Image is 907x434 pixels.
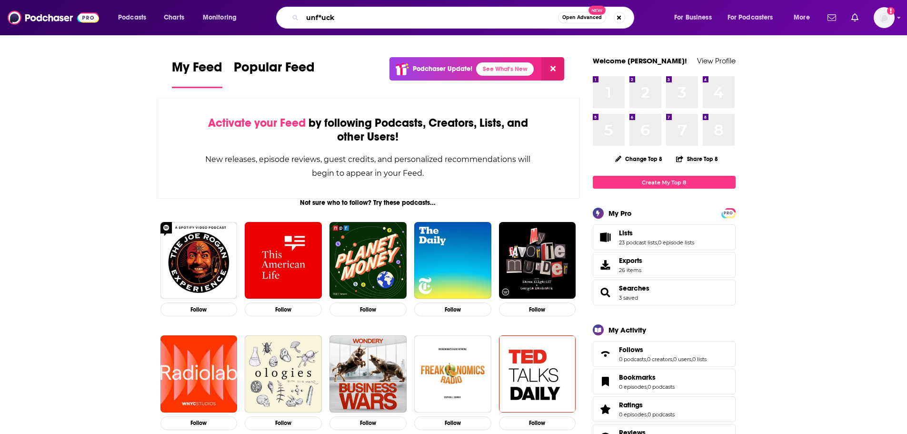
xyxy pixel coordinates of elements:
[874,7,895,28] img: User Profile
[158,10,190,25] a: Charts
[245,303,322,316] button: Follow
[302,10,558,25] input: Search podcasts, credits, & more...
[160,222,238,299] img: The Joe Rogan Experience
[329,416,407,430] button: Follow
[619,267,642,273] span: 26 items
[697,56,736,65] a: View Profile
[593,224,736,250] span: Lists
[619,373,675,382] a: Bookmarks
[562,15,602,20] span: Open Advanced
[608,209,632,218] div: My Pro
[160,303,238,316] button: Follow
[619,401,675,409] a: Ratings
[787,10,822,25] button: open menu
[647,384,648,390] span: ,
[164,11,184,24] span: Charts
[413,65,472,73] p: Podchaser Update!
[887,7,895,15] svg: Add a profile image
[874,7,895,28] span: Logged in as fvultaggio
[619,294,638,301] a: 3 saved
[172,59,222,81] span: My Feed
[596,347,615,361] a: Follows
[668,10,724,25] button: open menu
[596,286,615,299] a: Searches
[608,325,646,334] div: My Activity
[245,335,322,413] img: Ologies with Alie Ward
[619,284,649,293] a: Searches
[619,345,643,354] span: Follows
[203,11,237,24] span: Monitoring
[596,258,615,272] span: Exports
[593,396,736,422] span: Ratings
[593,341,736,367] span: Follows
[658,239,694,246] a: 0 episode lists
[499,222,576,299] img: My Favorite Murder with Karen Kilgariff and Georgia Hardstark
[723,209,734,216] a: PRO
[619,256,642,265] span: Exports
[329,335,407,413] img: Business Wars
[499,335,576,413] a: TED Talks Daily
[593,252,736,278] a: Exports
[619,384,647,390] a: 0 episodes
[619,229,694,237] a: Lists
[205,152,532,180] div: New releases, episode reviews, guest credits, and personalized recommendations will begin to appe...
[657,239,658,246] span: ,
[674,11,712,24] span: For Business
[593,56,687,65] a: Welcome [PERSON_NAME]!
[8,9,99,27] img: Podchaser - Follow, Share and Rate Podcasts
[692,356,707,363] a: 0 lists
[619,345,707,354] a: Follows
[558,12,606,23] button: Open AdvancedNew
[847,10,862,26] a: Show notifications dropdown
[208,116,306,130] span: Activate your Feed
[499,303,576,316] button: Follow
[414,303,491,316] button: Follow
[691,356,692,363] span: ,
[619,239,657,246] a: 23 podcast lists
[245,222,322,299] img: This American Life
[723,210,734,217] span: PRO
[593,369,736,394] span: Bookmarks
[728,11,773,24] span: For Podcasters
[329,222,407,299] img: Planet Money
[648,411,675,418] a: 0 podcasts
[157,199,580,207] div: Not sure who to follow? Try these podcasts...
[619,229,633,237] span: Lists
[588,6,606,15] span: New
[234,59,315,81] span: Popular Feed
[619,401,643,409] span: Ratings
[414,335,491,413] img: Freakonomics Radio
[824,10,840,26] a: Show notifications dropdown
[619,356,646,363] a: 0 podcasts
[609,153,668,165] button: Change Top 8
[648,384,675,390] a: 0 podcasts
[619,373,656,382] span: Bookmarks
[647,356,672,363] a: 0 creators
[414,222,491,299] a: The Daily
[596,231,615,244] a: Lists
[118,11,146,24] span: Podcasts
[160,416,238,430] button: Follow
[619,411,647,418] a: 0 episodes
[160,335,238,413] img: Radiolab
[721,10,787,25] button: open menu
[646,356,647,363] span: ,
[196,10,249,25] button: open menu
[874,7,895,28] button: Show profile menu
[234,59,315,88] a: Popular Feed
[593,280,736,305] span: Searches
[111,10,159,25] button: open menu
[647,411,648,418] span: ,
[596,375,615,388] a: Bookmarks
[329,303,407,316] button: Follow
[593,176,736,189] a: Create My Top 8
